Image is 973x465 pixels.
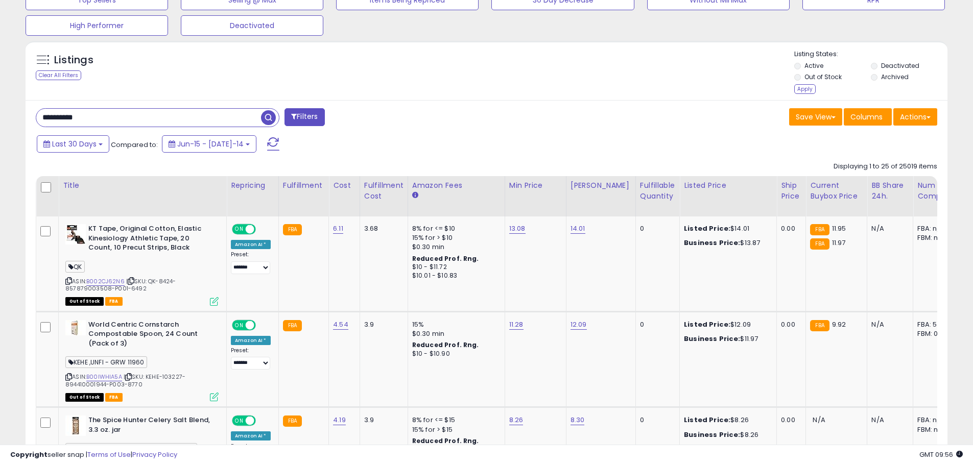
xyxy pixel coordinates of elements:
div: The team will get back to you on this. Our usual reply time is a few minutes. You'll get replies ... [16,180,159,230]
small: FBA [810,224,829,235]
div: The team will get back to you on this. Our usual reply time is a few minutes.You'll get replies h... [8,174,168,236]
span: KEHE ,UNFI - GRW 11960 [65,356,147,368]
div: Preset: [231,251,271,274]
span: All listings that are currently out of stock and unavailable for purchase on Amazon [65,393,104,402]
span: All listings that are currently out of stock and unavailable for purchase on Amazon [65,297,104,306]
div: $0.30 min [412,329,497,338]
b: Business Price: [684,430,740,439]
img: 31la1PqYmCL._SL40_.jpg [65,320,86,335]
a: 8.26 [509,415,524,425]
img: 41z8NEOs2qL._SL40_.jpg [65,224,86,244]
div: N/A [871,415,905,425]
button: Columns [844,108,892,126]
b: Listed Price: [684,224,730,233]
div: $8.26 [684,430,769,439]
div: Preset: [231,347,271,370]
div: Britney says… [8,244,196,334]
a: 8.30 [571,415,585,425]
b: Reduced Prof. Rng. [412,340,479,349]
div: $14.01 [684,224,769,233]
div: Amazon AI * [231,240,271,249]
div: $10 - $11.72 [412,263,497,272]
a: 6.11 [333,224,343,234]
div: FBM: 0 [917,329,951,338]
span: OFF [254,417,271,425]
span: FBA [105,297,123,306]
div: 0.00 [781,415,798,425]
a: 12.09 [571,320,587,330]
div: Fulfillment Cost [364,180,404,202]
b: The Spice Hunter Celery Salt Blend, 3.3 oz. jar [88,415,212,437]
b: [DOMAIN_NAME][EMAIL_ADDRESS][DOMAIN_NAME] [16,210,156,229]
div: $11.97 [684,334,769,344]
div: FBM: n/a [917,425,951,434]
button: High Performer [26,15,168,36]
button: Gif picker [32,334,40,342]
div: Num of Comp. [917,180,955,202]
div: Hi Team,The reason you can't find this ASIN is likely because it was soft deleted in the past whe... [8,244,168,311]
a: 11.28 [509,320,524,330]
a: Privacy Policy [132,450,177,459]
span: Columns [850,112,883,122]
div: Amazon AI * [231,336,271,345]
div: 8% for <= $15 [412,415,497,425]
div: 15% for > $10 [412,233,497,242]
div: Ship Price [781,180,801,202]
label: Active [804,61,823,70]
button: Deactivated [181,15,323,36]
span: 11.97 [832,238,846,248]
button: Upload attachment [49,334,57,342]
a: 4.19 [333,415,346,425]
div: [PERSON_NAME] [571,180,631,191]
label: Deactivated [881,61,919,70]
h5: Listings [54,53,93,67]
div: $12.09 [684,320,769,329]
p: Active [50,13,70,23]
small: FBA [283,224,302,235]
button: Jun-15 - [DATE]-14 [162,135,256,153]
div: FBA: 5 [917,320,951,329]
div: 0 [640,320,672,329]
b: Listed Price: [684,415,730,425]
h1: [PERSON_NAME] [50,5,116,13]
div: N/A [871,224,905,233]
div: 3.9 [364,415,400,425]
span: N/A [813,415,825,425]
div: Amazon AI * [231,431,271,440]
span: Jun-15 - [DATE]-14 [177,139,244,149]
div: $10.01 - $10.83 [412,272,497,280]
img: Profile image for Britney [29,6,45,22]
button: Send a message… [175,330,192,347]
a: Terms of Use [87,450,131,459]
div: 15% [412,320,497,329]
div: Support says… [8,174,196,244]
div: The reason you can't find this ASIN is likely because it was soft deleted in the past when you we... [16,265,159,305]
span: QK [65,261,85,273]
label: Archived [881,72,909,81]
button: Emoji picker [16,334,24,342]
div: seller snap | | [10,450,177,460]
div: Current Buybox Price [810,180,863,202]
strong: Copyright [10,450,48,459]
span: | SKU: QK-8424-857879003508-P001-6492 [65,277,176,292]
div: Hi Team, [16,250,159,260]
span: Last 30 Days [52,139,97,149]
span: 11.95 [832,224,846,233]
div: Thank you for your assistance. [45,150,188,160]
div: 3.68 [364,224,400,233]
button: Filters [284,108,324,126]
div: $13.87 [684,238,769,248]
div: N/A [871,320,905,329]
button: Actions [893,108,937,126]
small: FBA [283,320,302,331]
div: 0.00 [781,320,798,329]
div: I would like to inquire why ASIN B07D39RH5M does not return any results when searched in SellerSn... [45,94,188,144]
a: B002CJ62N6 [86,277,125,286]
a: 13.08 [509,224,526,234]
div: 0 [640,415,672,425]
div: Apply [794,84,816,94]
div: 8% for <= $10 [412,224,497,233]
small: Amazon Fees. [412,191,418,200]
small: FBA [810,320,829,331]
b: World Centric Cornstarch Compostable Spoon, 24 Count (Pack of 3) [88,320,212,351]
